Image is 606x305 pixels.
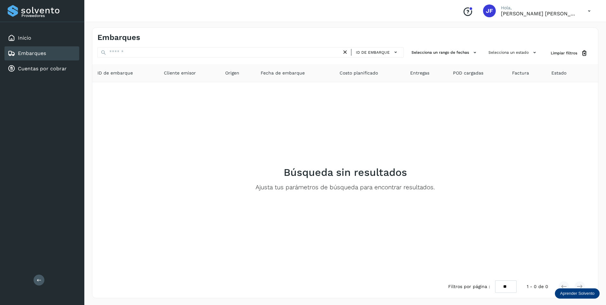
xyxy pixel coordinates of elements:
[501,5,578,11] p: Hola,
[4,31,79,45] div: Inicio
[356,50,390,55] span: ID de embarque
[21,13,77,18] p: Proveedores
[555,288,600,299] div: Aprender Solvento
[4,46,79,60] div: Embarques
[560,291,594,296] p: Aprender Solvento
[261,70,305,76] span: Fecha de embarque
[551,70,566,76] span: Estado
[409,47,481,58] button: Selecciona un rango de fechas
[512,70,529,76] span: Factura
[340,70,378,76] span: Costo planificado
[97,70,133,76] span: ID de embarque
[448,283,490,290] span: Filtros por página :
[284,166,407,178] h2: Búsqueda sin resultados
[486,47,541,58] button: Selecciona un estado
[97,33,140,42] h4: Embarques
[501,11,578,17] p: JUAN FRANCISCO PARDO MARTINEZ
[527,283,548,290] span: 1 - 0 de 0
[546,47,593,59] button: Limpiar filtros
[453,70,483,76] span: POD cargadas
[551,50,577,56] span: Limpiar filtros
[354,48,401,57] button: ID de embarque
[410,70,429,76] span: Entregas
[225,70,239,76] span: Origen
[18,66,67,72] a: Cuentas por cobrar
[18,50,46,56] a: Embarques
[18,35,31,41] a: Inicio
[4,62,79,76] div: Cuentas por cobrar
[164,70,196,76] span: Cliente emisor
[256,184,435,191] p: Ajusta tus parámetros de búsqueda para encontrar resultados.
